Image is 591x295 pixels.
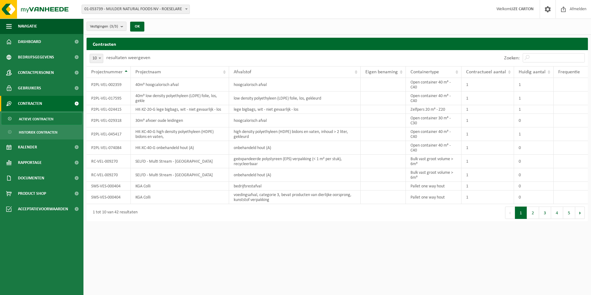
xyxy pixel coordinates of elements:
td: 1 [461,114,514,127]
span: 10 [90,54,103,63]
td: KGA Colli [131,182,229,190]
td: SELFD - Multi Stream - [GEOGRAPHIC_DATA] [131,155,229,168]
count: (3/3) [110,24,118,28]
span: Huidig aantal [519,70,546,75]
td: RC-VEL-009270 [87,155,131,168]
span: 01-053739 - MULDER NATURAL FOODS NV - ROESELARE [82,5,190,14]
td: 40m³ hoogcalorisch afval [131,78,229,92]
td: 1 [514,127,554,141]
span: Dashboard [18,34,41,49]
span: Containertype [410,70,439,75]
span: Afvalstof [234,70,251,75]
td: lege bigbags, wit - niet gevaarlijk - los [229,105,361,114]
td: P2PL-VEL-002359 [87,78,131,92]
td: 1 [514,105,554,114]
td: hoogcalorisch afval [229,114,361,127]
span: Gebruikers [18,80,41,96]
button: Vestigingen(3/3) [87,22,126,31]
span: Contactpersonen [18,65,54,80]
td: 1 [461,182,514,190]
td: P2PL-VEL-074084 [87,141,131,155]
td: HK-XC-40-G onbehandeld hout (A) [131,141,229,155]
td: SELFD - Multi Stream - [GEOGRAPHIC_DATA] [131,168,229,182]
span: Product Shop [18,186,46,201]
td: 1 [514,78,554,92]
label: resultaten weergeven [106,55,150,60]
td: onbehandeld hout (A) [229,141,361,155]
td: Open container 40 m³ - C40 [406,127,462,141]
span: Projectnummer [91,70,123,75]
td: 0 [514,114,554,127]
button: 3 [539,207,551,219]
td: KGA Colli [131,190,229,204]
div: 1 tot 10 van 42 resultaten [90,207,138,218]
td: Open container 40 m³ - C40 [406,141,462,155]
td: SWS-VES-000404 [87,182,131,190]
td: 1 [461,168,514,182]
button: Next [575,207,585,219]
td: 0 [514,190,554,204]
button: 5 [563,207,575,219]
span: Actieve contracten [19,113,53,125]
td: 0 [514,155,554,168]
td: voedingsafval, categorie 3, bevat producten van dierlijke oorsprong, kunststof verpakking [229,190,361,204]
td: P2PL-VEL-017595 [87,92,131,105]
td: 1 [461,92,514,105]
td: 1 [461,105,514,114]
td: Open container 30 m³ - C30 [406,114,462,127]
td: high density polyethyleen (HDPE) bidons en vaten, inhoud > 2 liter, gekleurd [229,127,361,141]
strong: LIZE CARTON [510,7,534,11]
span: Historiek contracten [19,126,57,138]
td: Bulk vast groot volume > 6m³ [406,168,462,182]
td: 0 [514,141,554,155]
td: 40m³ low density polyethyleen (LDPE) folie, los, gekle [131,92,229,105]
td: 1 [461,155,514,168]
h2: Contracten [87,38,588,50]
span: Kalender [18,139,37,155]
td: Pallet one way hout [406,190,462,204]
td: hoogcalorisch afval [229,78,361,92]
span: Bedrijfsgegevens [18,49,54,65]
td: 1 [461,78,514,92]
td: Pallet one way hout [406,182,462,190]
span: Contracten [18,96,42,111]
td: 30m³ afvoer oude leidingen [131,114,229,127]
td: geëxpandeerde polystyreen (EPS) verpakking (< 1 m² per stuk), recycleerbaar [229,155,361,168]
span: Eigen benaming [365,70,398,75]
td: P2PL-VEL-045417 [87,127,131,141]
button: OK [130,22,144,32]
td: bedrijfsrestafval [229,182,361,190]
td: low density polyethyleen (LDPE) folie, los, gekleurd [229,92,361,105]
td: 0 [514,168,554,182]
td: HK-XZ-20-G lege bigbags, wit - niet gevaarlijk - los [131,105,229,114]
span: Frequentie [558,70,580,75]
span: Contractueel aantal [466,70,506,75]
td: onbehandeld hout (A) [229,168,361,182]
span: Navigatie [18,19,37,34]
td: 1 [461,190,514,204]
td: 1 [514,92,554,105]
td: RC-VEL-009270 [87,168,131,182]
button: 2 [527,207,539,219]
span: Rapportage [18,155,42,170]
span: 01-053739 - MULDER NATURAL FOODS NV - ROESELARE [82,5,189,14]
td: 1 [461,127,514,141]
td: HK-XC-40-G high density polyethyleen (HDPE) bidons en vaten, [131,127,229,141]
td: Bulk vast groot volume > 6m³ [406,155,462,168]
td: 0 [514,182,554,190]
span: Acceptatievoorwaarden [18,201,68,217]
td: Zelfpers 20 m³ - Z20 [406,105,462,114]
a: Historiek contracten [2,126,82,138]
span: Projectnaam [135,70,161,75]
td: Open container 40 m³ - C40 [406,78,462,92]
span: Documenten [18,170,44,186]
a: Actieve contracten [2,113,82,125]
button: 1 [515,207,527,219]
label: Zoeken: [504,56,520,61]
td: SWS-VES-000404 [87,190,131,204]
td: P2PL-VEL-029318 [87,114,131,127]
button: 4 [551,207,563,219]
button: Previous [505,207,515,219]
td: P2PL-VEL-024415 [87,105,131,114]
